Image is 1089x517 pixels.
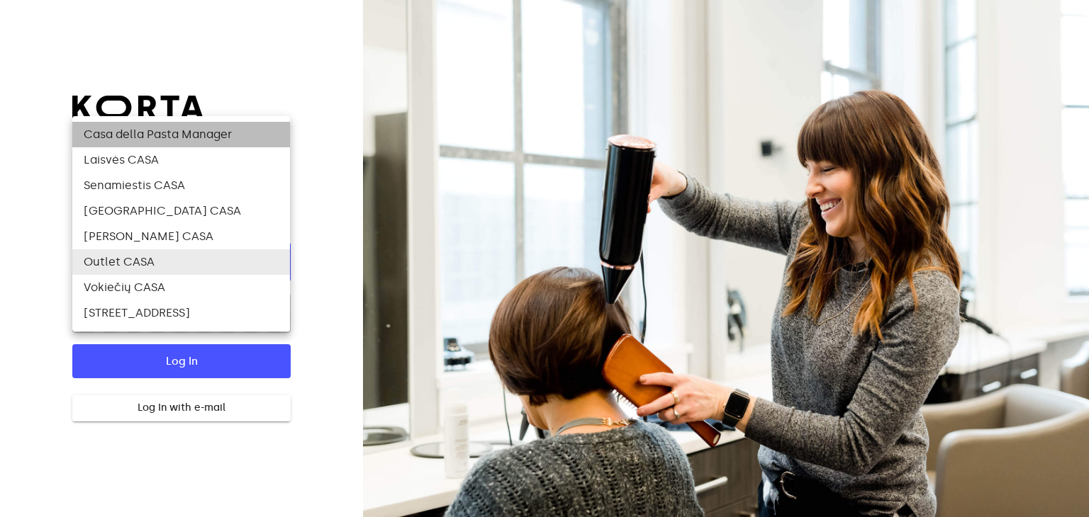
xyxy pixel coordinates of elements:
[72,122,290,147] li: Casa della Pasta Manager
[72,249,290,275] li: Outlet CASA
[72,224,290,249] li: [PERSON_NAME] CASA
[72,147,290,173] li: Laisvės CASA
[72,198,290,224] li: [GEOGRAPHIC_DATA] CASA
[72,275,290,300] li: Vokiečių CASA
[72,173,290,198] li: Senamiestis CASA
[72,300,290,326] li: [STREET_ADDRESS]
